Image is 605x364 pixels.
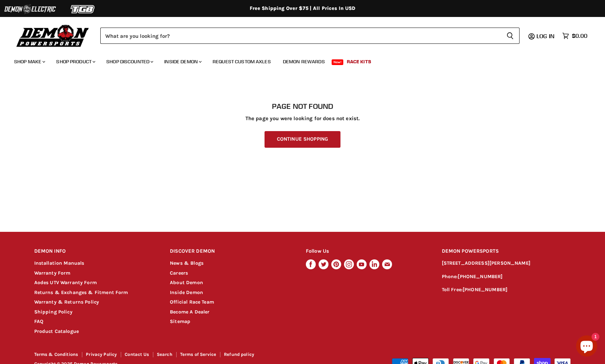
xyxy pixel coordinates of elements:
[342,54,376,69] a: Race Kits
[20,5,585,12] div: Free Shipping Over $75 | All Prices In USD
[4,2,57,16] img: Demon Electric Logo 2
[170,270,188,276] a: Careers
[51,54,100,69] a: Shop Product
[442,243,571,260] h2: DEMON POWERSPORTS
[14,23,91,48] img: Demon Powersports
[34,102,571,111] h1: Page not found
[125,352,149,357] a: Contact Us
[34,309,72,315] a: Shipping Policy
[306,243,428,260] h2: Follow Us
[170,280,203,286] a: About Demon
[101,54,158,69] a: Shop Discounted
[9,54,49,69] a: Shop Make
[170,318,190,324] a: Sitemap
[536,33,554,40] span: Log in
[34,299,99,305] a: Warranty & Returns Policy
[34,270,71,276] a: Warranty Form
[9,52,586,69] ul: Main menu
[57,2,109,16] img: TGB Logo 2
[170,260,203,266] a: News & Blogs
[332,59,344,65] span: New!
[170,309,209,315] a: Become A Dealer
[170,289,203,295] a: Inside Demon
[34,243,157,260] h2: DEMON INFO
[574,335,599,358] inbox-online-store-chat: Shopify online store chat
[34,289,128,295] a: Returns & Exchanges & Fitment Form
[442,286,571,294] p: Toll Free:
[34,318,43,324] a: FAQ
[159,54,206,69] a: Inside Demon
[34,116,571,122] p: The page you were looking for does not exist.
[34,260,84,266] a: Installation Manuals
[559,31,591,41] a: $0.00
[100,28,520,44] form: Product
[180,352,216,357] a: Terms of Service
[34,352,303,359] nav: Footer
[157,352,172,357] a: Search
[207,54,276,69] a: Request Custom Axles
[278,54,330,69] a: Demon Rewards
[170,299,214,305] a: Official Race Team
[34,328,79,334] a: Product Catalogue
[34,352,78,357] a: Terms & Conditions
[501,28,520,44] button: Search
[533,33,559,39] a: Log in
[458,274,503,280] a: [PHONE_NUMBER]
[34,280,97,286] a: Aodes UTV Warranty Form
[100,28,501,44] input: Search
[265,131,340,148] a: Continue Shopping
[572,33,587,39] span: $0.00
[86,352,117,357] a: Privacy Policy
[463,287,508,293] a: [PHONE_NUMBER]
[224,352,254,357] a: Refund policy
[442,273,571,281] p: Phone:
[170,243,292,260] h2: DISCOVER DEMON
[442,259,571,268] p: [STREET_ADDRESS][PERSON_NAME]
